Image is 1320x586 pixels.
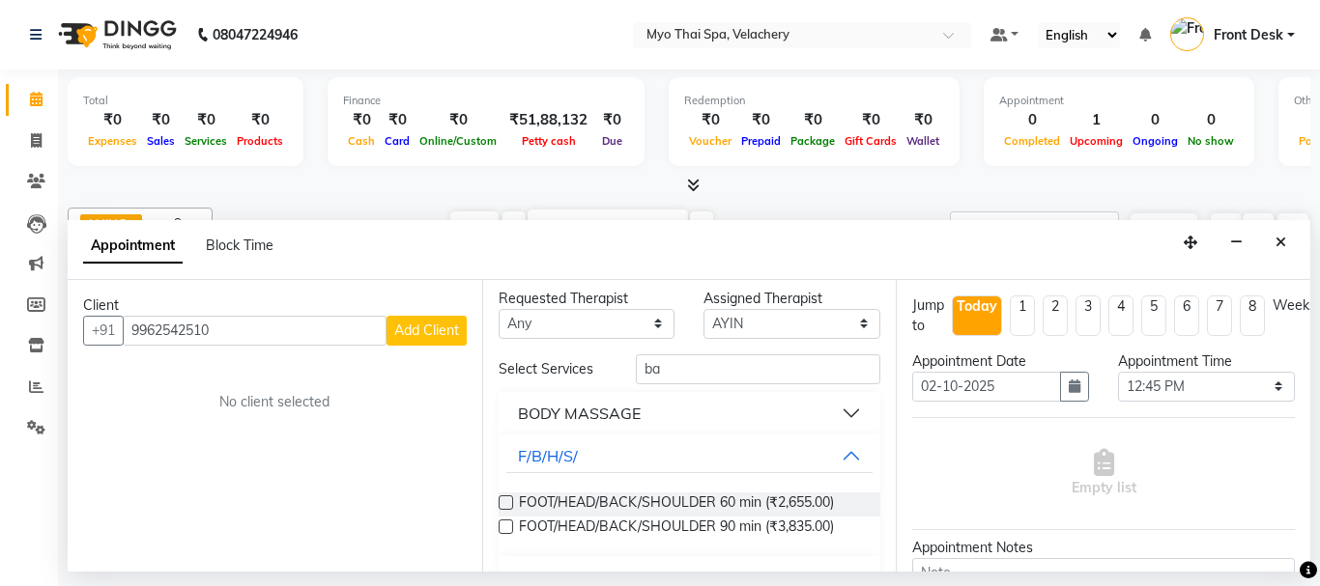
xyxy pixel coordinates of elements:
span: Online/Custom [415,134,502,148]
div: Jump to [912,295,944,336]
span: Appointment [83,229,183,264]
li: 8 [1240,295,1265,336]
li: 4 [1108,295,1133,336]
button: Add Client [387,316,467,346]
button: Close [1267,228,1295,258]
b: 08047224946 [213,8,298,62]
span: Services [180,134,232,148]
div: ₹0 [684,109,736,131]
div: ₹0 [180,109,232,131]
img: logo [49,8,182,62]
div: Appointment [999,93,1239,109]
div: ₹0 [415,109,502,131]
span: FOOT/HEAD/BACK/SHOULDER 60 min (₹2,655.00) [519,492,834,516]
div: ₹51,88,132 [502,109,595,131]
input: Search by Name/Mobile/Email/Code [123,316,387,346]
span: Card [380,134,415,148]
span: Due [597,134,627,148]
div: F/B/H/S/ [518,444,578,467]
li: 6 [1174,295,1199,336]
div: 0 [1183,109,1239,131]
span: Ongoing [1128,134,1183,148]
div: Requested Therapist [499,289,675,309]
button: BODY MASSAGE [506,396,874,431]
li: 2 [1043,295,1068,336]
li: 7 [1207,295,1232,336]
input: Search by service name [636,354,881,384]
div: Redemption [684,93,944,109]
div: ₹0 [343,109,380,131]
div: 0 [999,109,1065,131]
div: ₹0 [142,109,180,131]
span: Wallet [902,134,944,148]
span: Block Time [206,237,273,254]
div: 0 [1128,109,1183,131]
span: Expenses [83,134,142,148]
div: ₹0 [736,109,786,131]
button: ADD NEW [1131,213,1197,240]
button: +91 [83,316,124,346]
div: ₹0 [232,109,288,131]
div: Select Services [484,359,621,379]
div: Appointment Time [1118,351,1295,372]
div: ₹0 [380,109,415,131]
span: Upcoming [1065,134,1128,148]
input: yyyy-mm-dd [912,372,1061,402]
span: Products [232,134,288,148]
div: Appointment Notes [912,538,1295,558]
div: ₹0 [83,109,142,131]
span: Voucher [684,134,736,148]
span: Prepaid [736,134,786,148]
input: 2025-10-02 [584,212,680,241]
button: F/B/H/S/ [506,438,874,473]
li: 1 [1010,295,1035,336]
div: ₹0 [840,109,902,131]
span: No show [1183,134,1239,148]
div: Total [83,93,288,109]
span: Petty cash [517,134,581,148]
div: Appointment Date [912,351,1089,372]
span: Cash [343,134,380,148]
input: Search Appointment [950,211,1119,241]
span: Completed [999,134,1065,148]
span: +8 [166,215,196,231]
span: Add Client [394,321,459,339]
li: 5 [1141,295,1166,336]
div: Assigned Therapist [703,289,880,309]
div: ₹0 [786,109,840,131]
div: Finance [343,93,629,109]
a: x [128,216,136,232]
div: 1 [1065,109,1128,131]
span: Empty list [1072,449,1136,498]
img: Front Desk [1170,17,1204,51]
div: Client [83,295,467,316]
span: Package [786,134,840,148]
div: ₹0 [595,109,629,131]
div: No client selected [129,392,420,412]
span: Today [450,211,499,241]
span: FOOT/HEAD/BACK/SHOULDER 90 min (₹3,835.00) [519,516,834,541]
div: BODY MASSAGE [518,402,641,425]
span: Front Desk [1214,25,1283,45]
div: Weeks [1273,295,1316,316]
div: Today [957,296,997,317]
span: Gift Cards [840,134,902,148]
li: 3 [1076,295,1101,336]
div: ₹0 [902,109,944,131]
span: Sales [142,134,180,148]
span: ANING [86,216,128,232]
